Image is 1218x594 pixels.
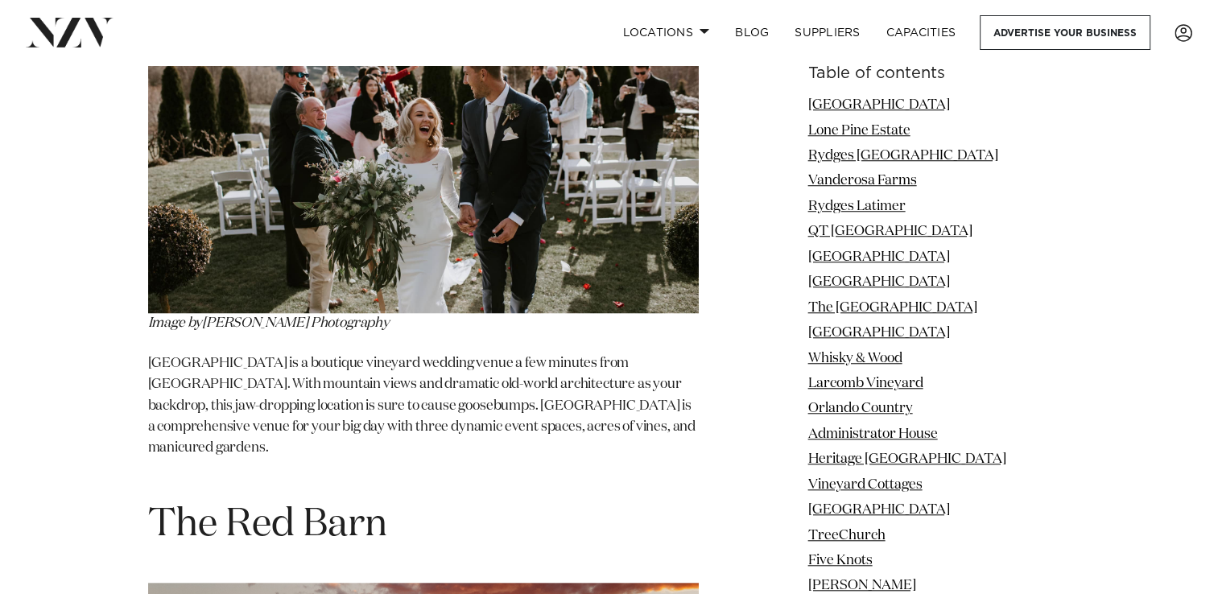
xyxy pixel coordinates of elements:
[808,250,950,264] a: [GEOGRAPHIC_DATA]
[202,316,390,330] span: [PERSON_NAME] Photography
[808,98,950,112] a: [GEOGRAPHIC_DATA]
[808,123,910,137] a: Lone Pine Estate
[808,301,977,315] a: The [GEOGRAPHIC_DATA]
[808,579,916,592] a: [PERSON_NAME]
[808,351,902,365] a: Whisky & Wood
[808,275,950,289] a: [GEOGRAPHIC_DATA]
[808,427,938,441] a: Administrator House
[808,377,923,390] a: Larcomb Vineyard
[808,65,1071,82] h6: Table of contents
[722,15,782,50] a: BLOG
[808,174,917,188] a: Vanderosa Farms
[148,505,387,544] span: The Red Barn
[808,503,950,517] a: [GEOGRAPHIC_DATA]
[808,149,998,163] a: Rydges [GEOGRAPHIC_DATA]
[782,15,873,50] a: SUPPLIERS
[609,15,722,50] a: Locations
[808,326,950,340] a: [GEOGRAPHIC_DATA]
[148,316,390,330] em: Image by
[808,554,873,567] a: Five Knots
[873,15,969,50] a: Capacities
[808,402,913,415] a: Orlando Country
[148,353,699,481] p: [GEOGRAPHIC_DATA] is a boutique vineyard wedding venue a few minutes from [GEOGRAPHIC_DATA]. With...
[808,225,972,238] a: QT [GEOGRAPHIC_DATA]
[808,528,886,542] a: TreeChurch
[980,15,1150,50] a: Advertise your business
[808,478,923,492] a: Vineyard Cottages
[808,200,906,213] a: Rydges Latimer
[26,18,114,47] img: nzv-logo.png
[808,452,1006,466] a: Heritage [GEOGRAPHIC_DATA]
